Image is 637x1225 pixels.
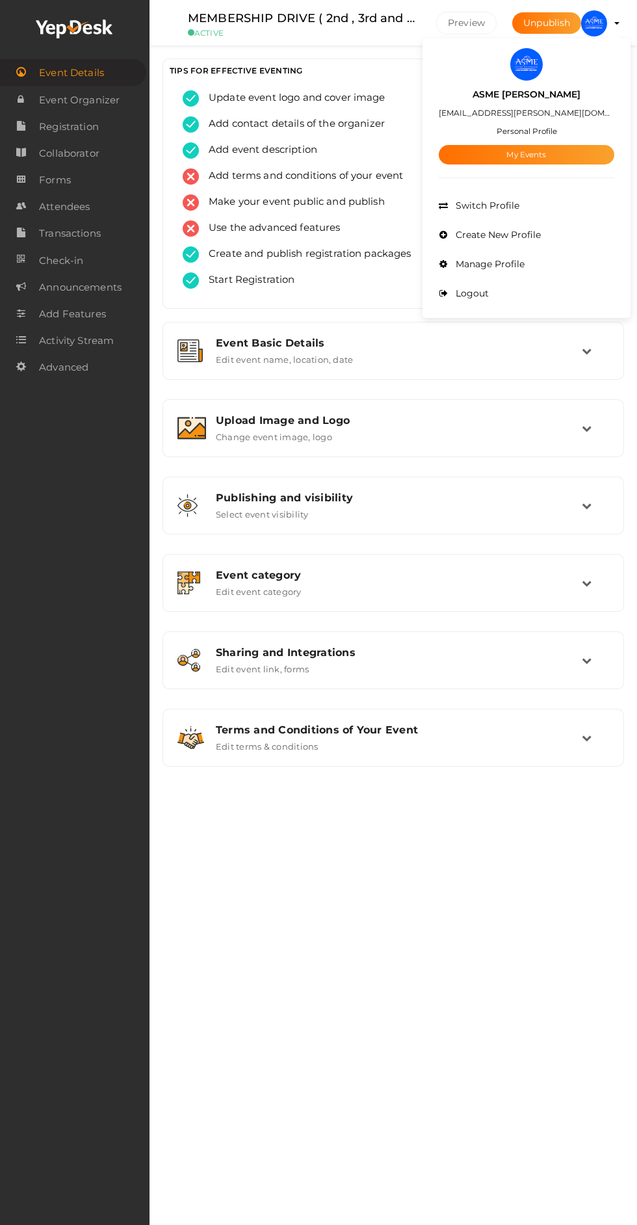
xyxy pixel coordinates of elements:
label: ASME [PERSON_NAME] [473,87,580,102]
span: Create New Profile [452,229,541,241]
span: Logout [452,287,489,299]
img: ACg8ocIznaYxAd1j8yGuuk7V8oyGTUXj0eGIu5KK6886ihuBZQ=s100 [510,48,543,81]
small: Personal Profile [497,126,557,136]
label: [EMAIL_ADDRESS][PERSON_NAME][DOMAIN_NAME] [439,105,614,120]
span: Manage Profile [452,258,525,270]
span: Switch Profile [452,200,519,211]
a: My Events [439,145,614,165]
